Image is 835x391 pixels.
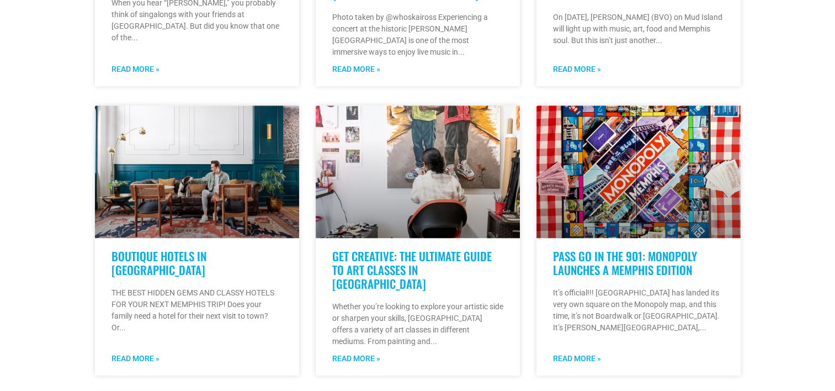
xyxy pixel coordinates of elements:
a: Read more about Pass Go in the 901: Monopoly Launches a Memphis Edition [553,353,601,364]
a: An artist sits in a chair painting a large portrait of two young musicians playing brass instrume... [316,105,520,238]
a: Read more about Get Creative: The Ultimate Guide to Art Classes in Memphis [332,353,380,364]
a: Read more about LEGENDS LIVE HERE: A NIGHT OF ART, MUSIC & MEMPHIS MAGIC FOR A CAUSE [553,64,601,75]
p: THE BEST HIDDEN GEMS AND CLASSY HOTELS FOR YOUR NEXT MEMPHIS TRIP! Does your family need a hotel ... [111,287,283,334]
a: Get Creative: The Ultimate Guide to Art Classes in [GEOGRAPHIC_DATA] [332,247,492,292]
a: A man sits on a brown leather sofa in a stylish living room with teal walls, an ornate rug, and m... [95,105,299,238]
a: Read more about Experiencing Big K.R.I.T. at Overton Park Shell (Spoiler Alert: It was a time!) [332,64,380,75]
a: Boutique Hotels in [GEOGRAPHIC_DATA] [111,247,206,278]
p: On [DATE], [PERSON_NAME] (BVO) on Mud Island will light up with music, art, food and Memphis soul... [553,12,724,46]
a: Read more about Neil Diamond’s Connections to Memphis [111,64,159,75]
p: It’s official!!! [GEOGRAPHIC_DATA] has landed its very own square on the Monopoly map, and this t... [553,287,724,334]
a: Pass Go in the 901: Monopoly Launches a Memphis Edition [553,247,697,278]
p: Photo taken by @whoskaiross Experiencing a concert at the historic [PERSON_NAME][GEOGRAPHIC_DATA]... [332,12,503,58]
a: Read more about Boutique Hotels in Memphis [111,353,159,364]
p: Whether you’re looking to explore your artistic side or sharpen your skills, [GEOGRAPHIC_DATA] of... [332,301,503,347]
